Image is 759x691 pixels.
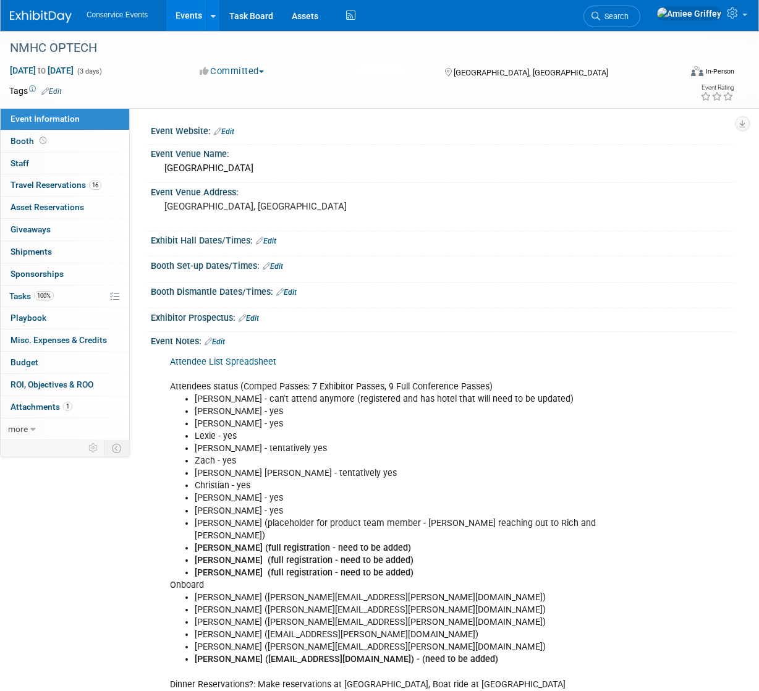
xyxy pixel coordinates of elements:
span: Travel Reservations [11,180,101,190]
img: ExhibitDay [10,11,72,23]
span: Sponsorships [11,269,64,279]
li: [PERSON_NAME] ([PERSON_NAME][EMAIL_ADDRESS][PERSON_NAME][DOMAIN_NAME]) [195,591,611,604]
div: Event Rating [700,85,734,91]
div: [GEOGRAPHIC_DATA] [160,159,725,178]
div: Event Notes: [151,332,734,348]
span: to [36,66,48,75]
li: Zach - yes [195,455,611,467]
a: Edit [276,288,297,297]
a: Misc. Expenses & Credits [1,329,129,351]
div: In-Person [705,67,734,76]
span: Misc. Expenses & Credits [11,335,107,345]
a: Sponsorships [1,263,129,285]
li: Christian - yes [195,480,611,492]
div: NMHC OPTECH [6,37,672,59]
div: Exhibitor Prospectus: [151,308,734,324]
a: Tasks100% [1,286,129,307]
span: Staff [11,158,29,168]
div: Event Venue Address: [151,183,734,198]
pre: [GEOGRAPHIC_DATA], [GEOGRAPHIC_DATA] [164,201,380,212]
a: more [1,418,129,440]
a: Playbook [1,307,129,329]
span: Booth not reserved yet [37,136,49,145]
span: Attachments [11,402,72,412]
a: Search [583,6,640,27]
span: 100% [34,291,54,300]
b: [PERSON_NAME] (full registration - need to be added) [195,543,411,553]
a: Edit [239,314,259,323]
span: 1 [63,402,72,411]
div: Exhibit Hall Dates/Times: [151,231,734,247]
div: Booth Dismantle Dates/Times: [151,282,734,299]
a: Booth [1,130,129,152]
a: Edit [205,337,225,346]
li: [PERSON_NAME] - yes [195,418,611,430]
a: Staff [1,153,129,174]
a: ROI, Objectives & ROO [1,374,129,396]
span: (3 days) [76,67,102,75]
img: Amiee Griffey [656,7,722,20]
b: [PERSON_NAME] ([EMAIL_ADDRESS][DOMAIN_NAME]) - (need to be added) [195,654,498,664]
span: [DATE] [DATE] [9,65,74,76]
span: Budget [11,357,38,367]
li: [PERSON_NAME] - yes [195,492,611,504]
td: Personalize Event Tab Strip [83,440,104,456]
span: Event Information [11,114,80,124]
li: [PERSON_NAME] - tentatively yes [195,443,611,455]
span: Playbook [11,313,46,323]
a: Travel Reservations16 [1,174,129,196]
b: [PERSON_NAME] (full registration - need to be added) [195,555,413,566]
span: Conservice Events [87,11,148,19]
a: Asset Reservations [1,197,129,218]
button: Committed [195,65,269,78]
div: Event Website: [151,122,734,138]
img: Format-Inperson.png [691,66,703,76]
li: [PERSON_NAME] [PERSON_NAME] - tentatively yes [195,467,611,480]
a: Edit [214,127,234,136]
li: [PERSON_NAME] ([EMAIL_ADDRESS][PERSON_NAME][DOMAIN_NAME]) [195,629,611,641]
span: ROI, Objectives & ROO [11,379,93,389]
span: Search [600,12,629,21]
span: [GEOGRAPHIC_DATA], [GEOGRAPHIC_DATA] [454,68,608,77]
div: Event Format [629,64,735,83]
a: Edit [41,87,62,96]
span: Tasks [9,291,54,301]
li: [PERSON_NAME] ([PERSON_NAME][EMAIL_ADDRESS][PERSON_NAME][DOMAIN_NAME]) [195,604,611,616]
a: Event Information [1,108,129,130]
div: Booth Set-up Dates/Times: [151,256,734,273]
a: Giveaways [1,219,129,240]
li: [PERSON_NAME] - yes [195,505,611,517]
li: [PERSON_NAME] ([PERSON_NAME][EMAIL_ADDRESS][PERSON_NAME][DOMAIN_NAME]) [195,641,611,653]
span: 16 [89,180,101,190]
li: [PERSON_NAME] - can't attend anymore (registered and has hotel that will need to be updated) [195,393,611,405]
span: Giveaways [11,224,51,234]
b: [PERSON_NAME] (full registration - need to be added) [195,567,413,578]
li: Lexie - yes [195,430,611,443]
a: Attachments1 [1,396,129,418]
li: [PERSON_NAME] - yes [195,405,611,418]
span: more [8,424,28,434]
div: Event Venue Name: [151,145,734,160]
a: Attendee List Spreadsheet [170,357,276,367]
td: Toggle Event Tabs [104,440,130,456]
span: Shipments [11,247,52,256]
td: Tags [9,85,62,97]
a: Shipments [1,241,129,263]
a: Budget [1,352,129,373]
span: Booth [11,136,49,146]
a: Edit [263,262,283,271]
li: [PERSON_NAME] ([PERSON_NAME][EMAIL_ADDRESS][PERSON_NAME][DOMAIN_NAME]) [195,616,611,629]
span: Asset Reservations [11,202,84,212]
a: Edit [256,237,276,245]
li: [PERSON_NAME] (placeholder for product team member - [PERSON_NAME] reaching out to Rich and [PERS... [195,517,611,542]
